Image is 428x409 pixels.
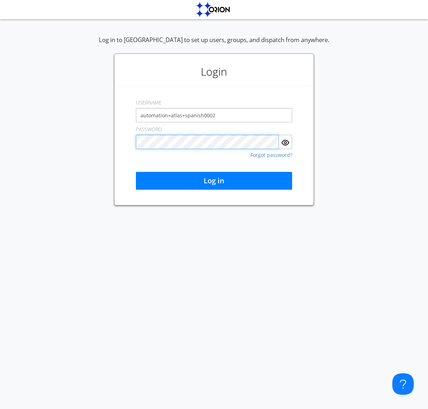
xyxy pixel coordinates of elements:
[118,57,310,86] h1: Login
[392,373,414,395] iframe: Toggle Customer Support
[279,135,292,149] button: Show Password
[250,153,292,158] a: Forgot password?
[281,138,290,147] img: eye.svg
[136,99,162,106] label: USERNAME
[136,172,292,190] button: Log in
[136,135,279,149] input: Password
[99,36,329,53] div: Log in to [GEOGRAPHIC_DATA] to set up users, groups, and dispatch from anywhere.
[136,126,162,133] label: PASSWORD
